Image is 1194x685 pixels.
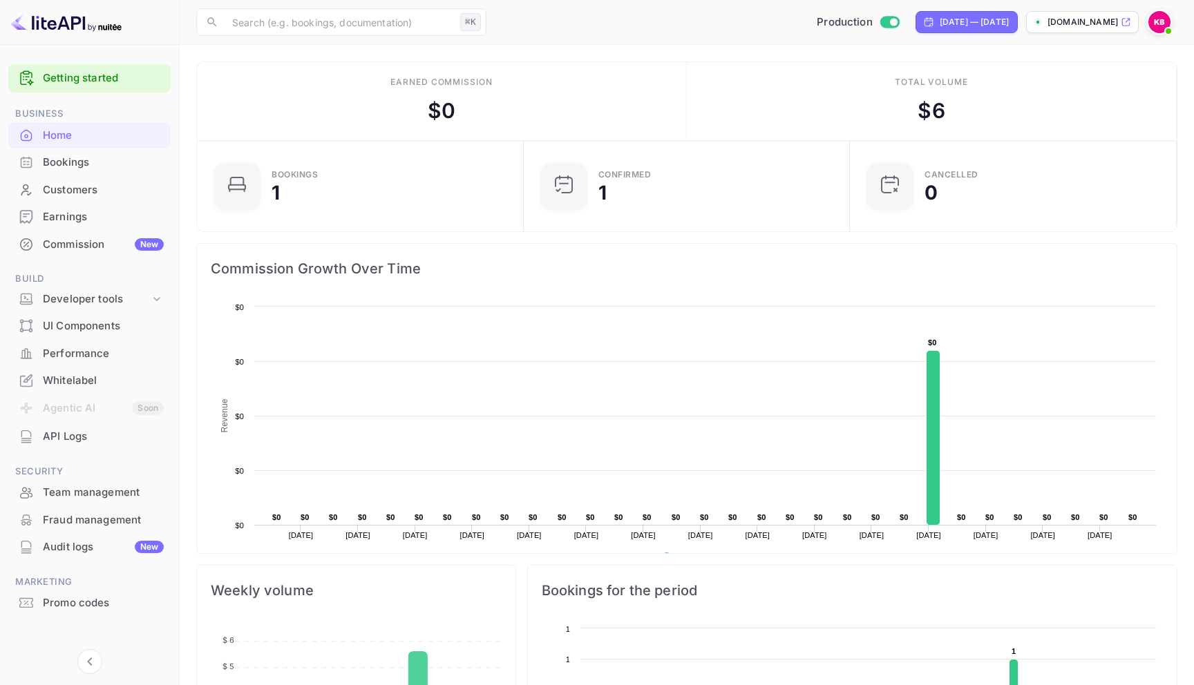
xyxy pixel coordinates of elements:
[900,513,909,521] text: $0
[403,531,428,539] text: [DATE]
[43,70,164,86] a: Getting started
[1148,11,1171,33] img: Kyle Bromont
[211,579,502,601] span: Weekly volume
[676,552,711,562] text: Revenue
[895,76,969,88] div: Total volume
[43,209,164,225] div: Earnings
[1030,531,1055,539] text: [DATE]
[272,171,318,179] div: Bookings
[8,106,171,122] span: Business
[8,64,171,93] div: Getting started
[1048,16,1118,28] p: [DOMAIN_NAME]
[8,423,171,449] a: API Logs
[220,398,229,432] text: Revenue
[1071,513,1080,521] text: $0
[222,662,234,671] tspan: $ 5
[8,149,171,175] a: Bookings
[688,531,713,539] text: [DATE]
[860,531,884,539] text: [DATE]
[272,513,281,521] text: $0
[43,291,150,307] div: Developer tools
[8,479,171,505] a: Team management
[643,513,652,521] text: $0
[928,338,937,347] text: $0
[289,531,314,539] text: [DATE]
[700,513,709,521] text: $0
[224,8,455,36] input: Search (e.g. bookings, documentation)
[272,183,280,202] div: 1
[8,313,171,340] div: UI Components
[974,531,998,539] text: [DATE]
[614,513,623,521] text: $0
[8,367,171,393] a: Whitelabel
[925,183,938,202] div: 0
[43,373,164,389] div: Whitelabel
[558,513,567,521] text: $0
[811,15,904,30] div: Switch to Sandbox mode
[1088,531,1112,539] text: [DATE]
[817,15,873,30] span: Production
[390,76,493,88] div: Earned commission
[1128,513,1137,521] text: $0
[916,531,941,539] text: [DATE]
[43,429,164,445] div: API Logs
[8,177,171,204] div: Customers
[814,513,823,521] text: $0
[8,271,171,287] span: Build
[586,513,595,521] text: $0
[428,95,455,126] div: $ 0
[135,541,164,553] div: New
[925,171,978,179] div: CANCELLED
[443,513,452,521] text: $0
[843,513,852,521] text: $0
[135,238,164,251] div: New
[1099,513,1108,521] text: $0
[358,513,367,521] text: $0
[8,122,171,149] div: Home
[8,507,171,532] a: Fraud management
[8,340,171,367] div: Performance
[1012,647,1016,655] text: 1
[1043,513,1052,521] text: $0
[222,635,234,645] tspan: $ 6
[517,531,542,539] text: [DATE]
[745,531,770,539] text: [DATE]
[8,507,171,534] div: Fraud management
[8,590,171,615] a: Promo codes
[8,479,171,506] div: Team management
[329,513,338,521] text: $0
[802,531,827,539] text: [DATE]
[529,513,538,521] text: $0
[8,177,171,202] a: Customers
[43,539,164,555] div: Audit logs
[8,464,171,479] span: Security
[565,625,569,633] text: 1
[574,531,599,539] text: [DATE]
[598,183,607,202] div: 1
[8,204,171,231] div: Earnings
[235,412,244,421] text: $0
[77,649,102,674] button: Collapse navigation
[8,340,171,366] a: Performance
[786,513,795,521] text: $0
[415,513,424,521] text: $0
[8,231,171,258] div: CommissionNew
[500,513,509,521] text: $0
[235,358,244,366] text: $0
[985,513,994,521] text: $0
[957,513,966,521] text: $0
[43,485,164,501] div: Team management
[43,155,164,171] div: Bookings
[8,534,171,561] div: Audit logsNew
[43,318,164,334] div: UI Components
[43,128,164,144] div: Home
[11,11,122,33] img: LiteAPI logo
[8,367,171,394] div: Whitelabel
[8,590,171,617] div: Promo codes
[235,467,244,475] text: $0
[757,513,766,521] text: $0
[472,513,481,521] text: $0
[8,204,171,229] a: Earnings
[565,655,569,664] text: 1
[631,531,656,539] text: [DATE]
